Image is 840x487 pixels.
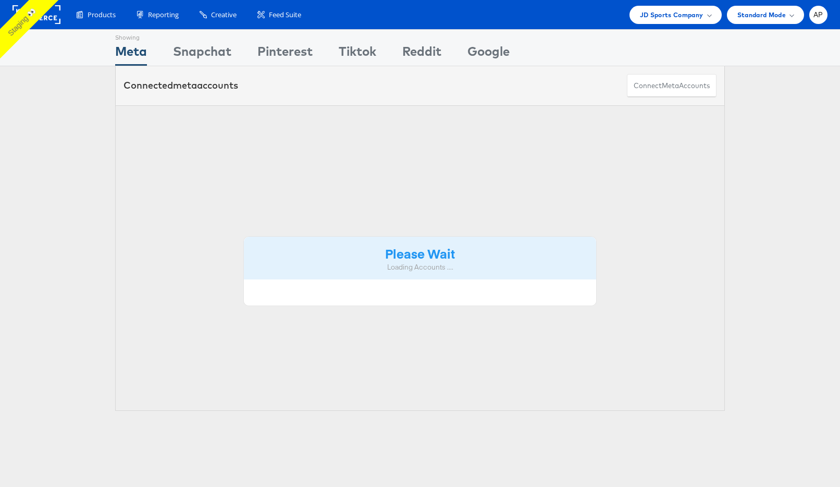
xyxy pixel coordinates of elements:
span: Standard Mode [737,9,786,20]
div: Pinterest [257,42,313,66]
div: Meta [115,42,147,66]
div: Reddit [402,42,441,66]
div: Google [467,42,510,66]
span: Products [88,10,116,20]
span: JD Sports Company [640,9,703,20]
div: Showing [115,30,147,42]
span: Feed Suite [269,10,301,20]
div: Connected accounts [123,79,238,92]
strong: Please Wait [385,245,455,262]
span: meta [173,79,197,91]
div: Loading Accounts .... [252,262,588,272]
span: AP [813,11,823,18]
span: Reporting [148,10,179,20]
div: Tiktok [339,42,376,66]
div: Snapchat [173,42,231,66]
span: Creative [211,10,237,20]
span: meta [662,81,679,91]
button: ConnectmetaAccounts [627,74,717,98]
